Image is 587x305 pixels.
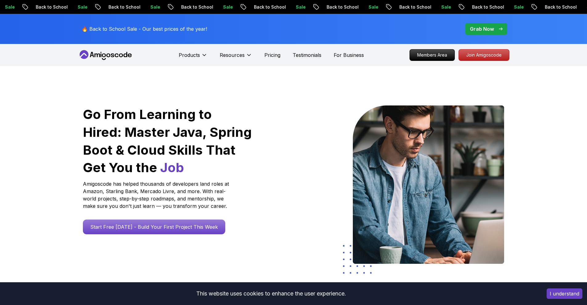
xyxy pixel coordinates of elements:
p: Back to School [248,4,290,10]
p: Back to School [30,4,72,10]
p: 🔥 Back to School Sale - Our best prices of the year! [82,25,207,33]
a: Members Area [410,49,455,61]
p: Sale [218,4,237,10]
p: Back to School [103,4,145,10]
a: Start Free [DATE] - Build Your First Project This Week [83,220,225,234]
h1: Go From Learning to Hired: Master Java, Spring Boot & Cloud Skills That Get You the [83,105,253,176]
a: Join Amigoscode [459,49,509,61]
span: Job [160,160,184,175]
p: Amigoscode has helped thousands of developers land roles at Amazon, Starling Bank, Mercado Livre,... [83,180,231,210]
p: Back to School [394,4,436,10]
a: Pricing [264,51,280,59]
img: hero [353,105,504,264]
p: Sale [290,4,310,10]
p: Sale [72,4,92,10]
p: Join Amigoscode [459,50,509,61]
button: Products [179,51,207,64]
p: Members Area [410,50,455,61]
p: Products [179,51,200,59]
p: Resources [220,51,245,59]
p: Back to School [176,4,218,10]
p: Grab Now [470,25,494,33]
button: Accept cookies [547,288,582,299]
p: Sale [145,4,165,10]
p: Sale [508,4,528,10]
p: Sale [436,4,455,10]
a: For Business [334,51,364,59]
p: Back to School [467,4,508,10]
div: This website uses cookies to enhance the user experience. [5,287,537,300]
button: Resources [220,51,252,64]
p: Back to School [539,4,581,10]
a: Testimonials [293,51,321,59]
p: Back to School [321,4,363,10]
p: Sale [363,4,383,10]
